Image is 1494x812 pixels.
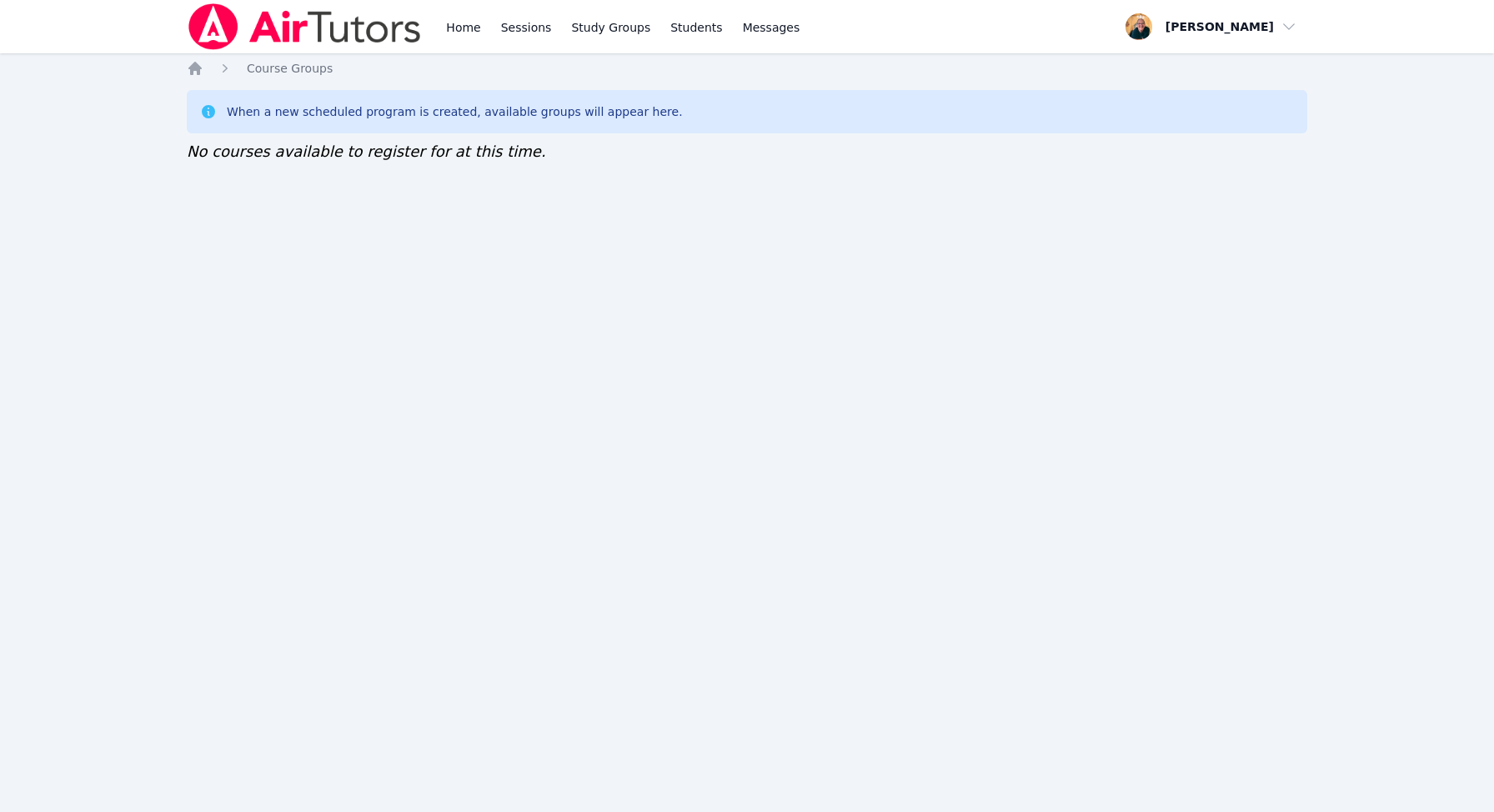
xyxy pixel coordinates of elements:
[187,60,1307,77] nav: Breadcrumb
[227,103,683,120] div: When a new scheduled program is created, available groups will appear here.
[743,19,800,36] span: Messages
[247,60,333,77] a: Course Groups
[247,62,333,75] span: Course Groups
[187,3,423,50] img: Air Tutors
[187,143,546,160] span: No courses available to register for at this time.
